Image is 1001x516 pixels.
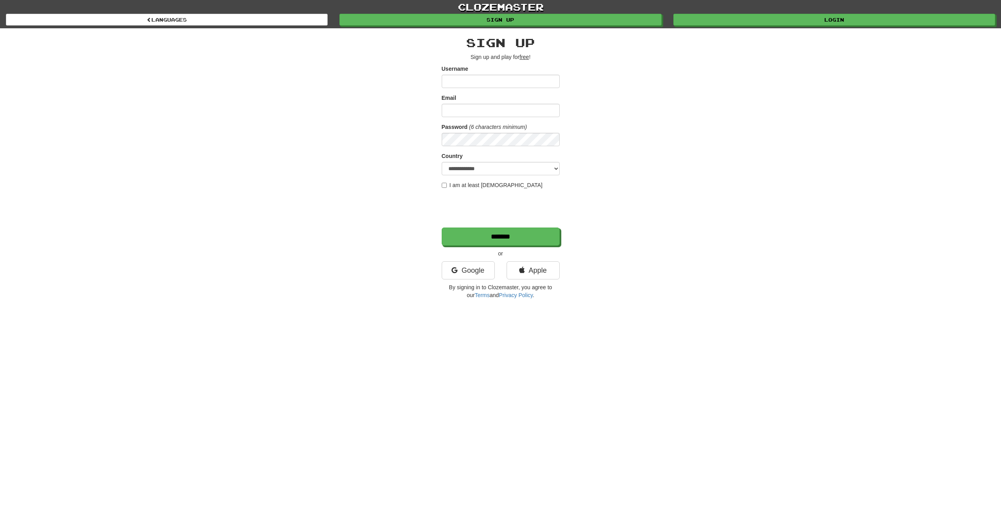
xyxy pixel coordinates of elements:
[442,283,560,299] p: By signing in to Clozemaster, you agree to our and .
[475,292,490,298] a: Terms
[469,124,527,130] em: (6 characters minimum)
[442,183,447,188] input: I am at least [DEMOGRAPHIC_DATA]
[442,261,495,279] a: Google
[442,123,468,131] label: Password
[339,14,661,26] a: Sign up
[442,152,463,160] label: Country
[442,53,560,61] p: Sign up and play for !
[499,292,533,298] a: Privacy Policy
[442,250,560,257] p: or
[520,54,529,60] u: free
[673,14,995,26] a: Login
[442,94,456,102] label: Email
[6,14,328,26] a: Languages
[442,65,468,73] label: Username
[442,36,560,49] h2: Sign up
[442,193,561,224] iframe: reCAPTCHA
[442,181,543,189] label: I am at least [DEMOGRAPHIC_DATA]
[507,261,560,279] a: Apple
